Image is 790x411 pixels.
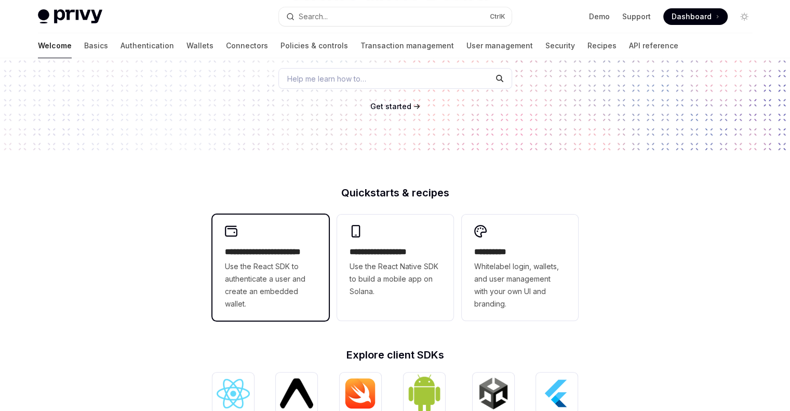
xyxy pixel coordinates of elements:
[120,33,174,58] a: Authentication
[337,215,453,321] a: **** **** **** ***Use the React Native SDK to build a mobile app on Solana.
[589,11,610,22] a: Demo
[587,33,617,58] a: Recipes
[299,10,328,23] div: Search...
[212,188,578,198] h2: Quickstarts & recipes
[280,378,313,408] img: React Native
[225,260,316,310] span: Use the React SDK to authenticate a user and create an embedded wallet.
[622,11,651,22] a: Support
[477,377,510,410] img: Unity
[217,379,250,408] img: React
[462,215,578,321] a: **** *****Whitelabel login, wallets, and user management with your own UI and branding.
[38,9,102,24] img: light logo
[280,33,348,58] a: Policies & controls
[186,33,213,58] a: Wallets
[38,33,72,58] a: Welcome
[84,33,108,58] a: Basics
[490,12,505,21] span: Ctrl K
[629,33,678,58] a: API reference
[474,260,566,310] span: Whitelabel login, wallets, and user management with your own UI and branding.
[370,101,411,112] a: Get started
[350,260,441,298] span: Use the React Native SDK to build a mobile app on Solana.
[545,33,575,58] a: Security
[736,8,753,25] button: Toggle dark mode
[212,350,578,360] h2: Explore client SDKs
[466,33,533,58] a: User management
[360,33,454,58] a: Transaction management
[287,73,366,84] span: Help me learn how to…
[672,11,712,22] span: Dashboard
[226,33,268,58] a: Connectors
[540,377,573,410] img: Flutter
[344,378,377,409] img: iOS (Swift)
[663,8,728,25] a: Dashboard
[370,102,411,111] span: Get started
[279,7,512,26] button: Search...CtrlK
